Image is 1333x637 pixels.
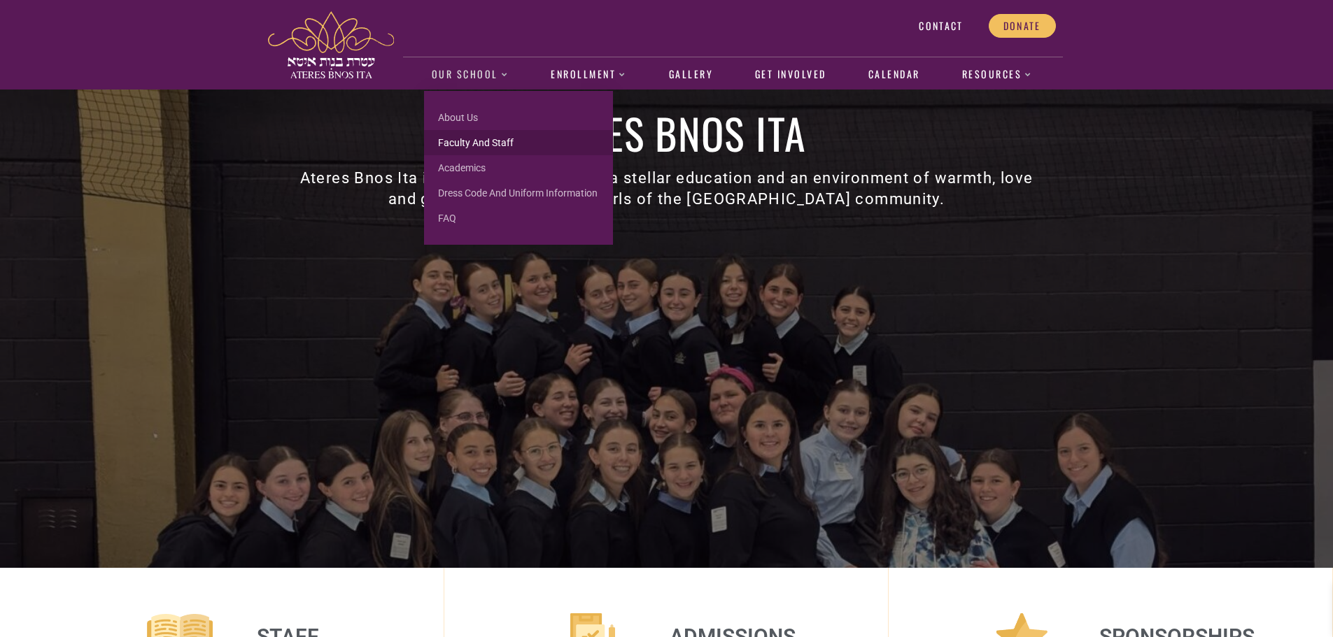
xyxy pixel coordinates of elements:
a: Get Involved [747,59,833,91]
a: FAQ [424,206,613,231]
a: Our School [424,59,516,91]
a: Donate [989,14,1056,38]
span: Contact [919,20,963,32]
a: Academics [424,155,613,180]
a: Resources [954,59,1040,91]
a: Contact [904,14,978,38]
a: Calendar [861,59,927,91]
a: Gallery [661,59,720,91]
a: Faculty and Staff [424,130,613,155]
a: About us [424,105,613,130]
a: Enrollment [544,59,634,91]
ul: Our School [424,91,613,245]
h1: Ateres Bnos Ita [290,112,1043,154]
h3: Ateres Bnos Ita is committed to provide a stellar education and an environment of warmth, love an... [290,168,1043,210]
a: Dress Code and Uniform Information [424,180,613,206]
span: Donate [1003,20,1041,32]
img: ateres [268,11,394,78]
